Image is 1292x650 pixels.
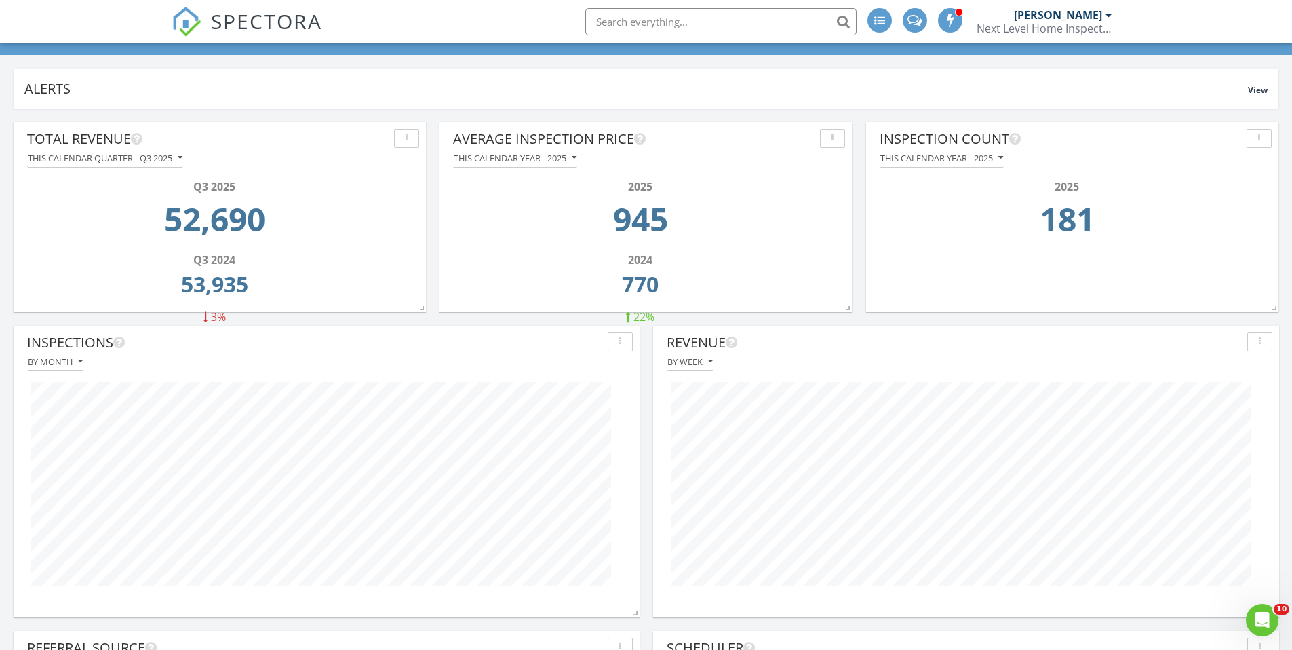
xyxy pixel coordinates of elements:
[31,195,397,252] td: 52690.0
[172,18,322,47] a: SPECTORA
[27,353,83,371] button: By month
[884,195,1250,252] td: 181
[457,195,823,252] td: 944.86
[172,7,201,37] img: The Best Home Inspection Software - Spectora
[457,252,823,268] div: 2024
[1274,604,1289,615] span: 10
[880,153,1003,163] div: This calendar year - 2025
[880,129,1241,149] div: Inspection Count
[884,178,1250,195] div: 2025
[667,332,1242,353] div: Revenue
[27,129,389,149] div: Total Revenue
[1246,604,1278,636] iframe: Intercom live chat
[1014,8,1102,22] div: [PERSON_NAME]
[453,149,577,168] button: This calendar year - 2025
[667,357,713,366] div: By week
[28,357,83,366] div: By month
[585,8,857,35] input: Search everything...
[977,22,1112,35] div: Next Level Home Inspections
[31,268,397,309] td: 53935.0
[211,309,226,324] span: 3%
[880,149,1004,168] button: This calendar year - 2025
[457,268,823,309] td: 770.49
[31,252,397,268] div: Q3 2024
[27,149,183,168] button: This calendar quarter - Q3 2025
[667,353,713,371] button: By week
[27,332,602,353] div: Inspections
[453,129,815,149] div: Average Inspection Price
[454,153,576,163] div: This calendar year - 2025
[28,153,182,163] div: This calendar quarter - Q3 2025
[211,7,322,35] span: SPECTORA
[633,309,654,324] span: 22%
[1248,84,1268,96] span: View
[24,79,1248,98] div: Alerts
[31,178,397,195] div: Q3 2025
[457,178,823,195] div: 2025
